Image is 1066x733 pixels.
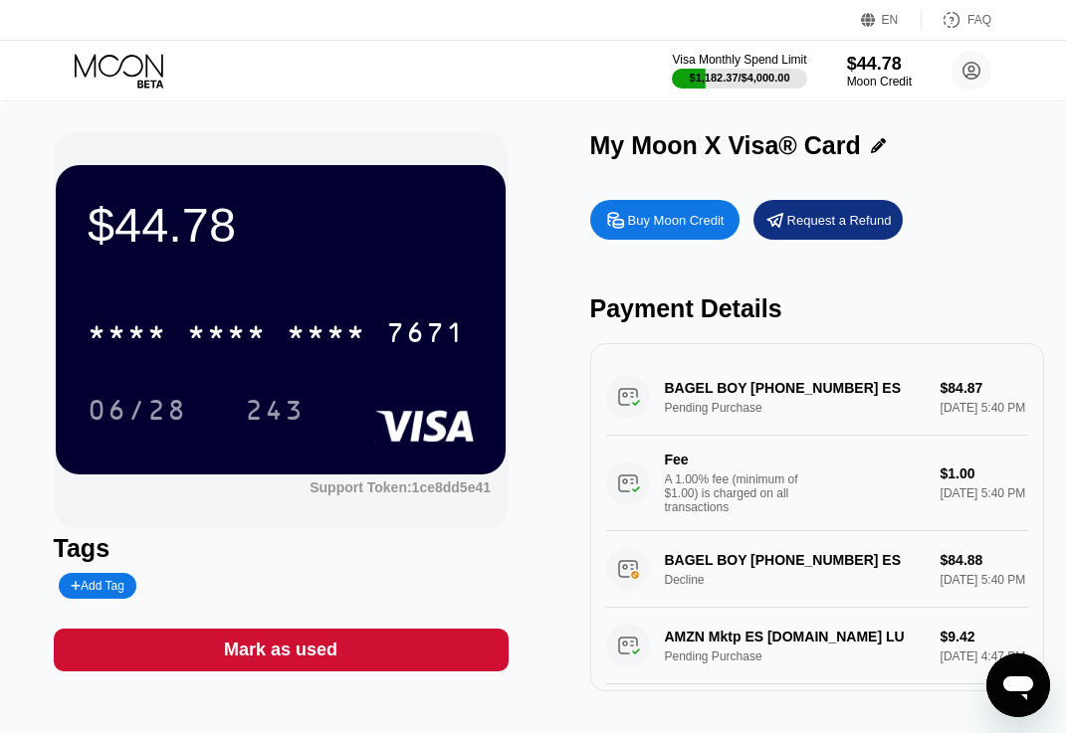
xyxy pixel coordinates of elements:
div: [DATE] 5:40 PM [941,486,1029,500]
div: EN [861,10,922,30]
div: A 1.00% fee (minimum of $1.00) is charged on all transactions [665,472,814,514]
div: Tags [54,534,509,563]
div: Buy Moon Credit [590,200,740,240]
iframe: Button to launch messaging window [986,653,1050,717]
div: Moon Credit [847,75,912,89]
div: $44.78 [88,197,474,253]
div: FAQ [967,13,991,27]
div: $1,182.37 / $4,000.00 [690,72,790,84]
div: $1.00 [941,465,1029,481]
div: 243 [230,385,320,435]
div: My Moon X Visa® Card [590,131,861,160]
div: FeeA 1.00% fee (minimum of $1.00) is charged on all transactions$1.00[DATE] 5:40 PM [606,436,1029,531]
div: $44.78 [847,54,912,75]
div: EN [882,13,899,27]
div: Add Tag [59,573,136,599]
div: Visa Monthly Spend Limit$1,182.37/$4,000.00 [672,53,806,89]
div: Buy Moon Credit [628,212,725,229]
div: Visa Monthly Spend Limit [672,53,806,67]
div: 7671 [386,319,466,351]
div: Support Token:1ce8dd5e41 [310,479,491,495]
div: 06/28 [88,397,187,429]
div: Mark as used [54,629,509,671]
div: Add Tag [71,579,124,593]
div: Fee [665,452,804,467]
div: 243 [245,397,305,429]
div: Request a Refund [753,200,903,240]
div: Request a Refund [787,212,892,229]
div: $44.78Moon Credit [847,54,912,89]
div: Support Token: 1ce8dd5e41 [310,479,491,495]
div: 06/28 [73,385,202,435]
div: FAQ [922,10,991,30]
div: Payment Details [590,294,1045,323]
div: Mark as used [224,639,337,661]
